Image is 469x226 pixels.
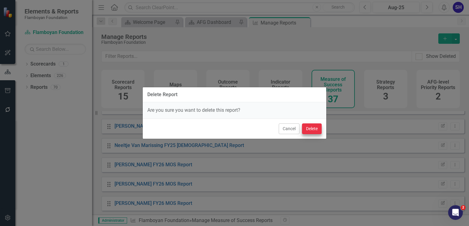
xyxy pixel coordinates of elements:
[147,107,240,113] span: Are you sure you want to delete this report?
[448,205,463,220] iframe: Intercom live chat
[461,205,466,210] span: 2
[279,123,300,134] button: Cancel
[302,123,322,134] button: Delete
[147,92,177,97] div: Delete Report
